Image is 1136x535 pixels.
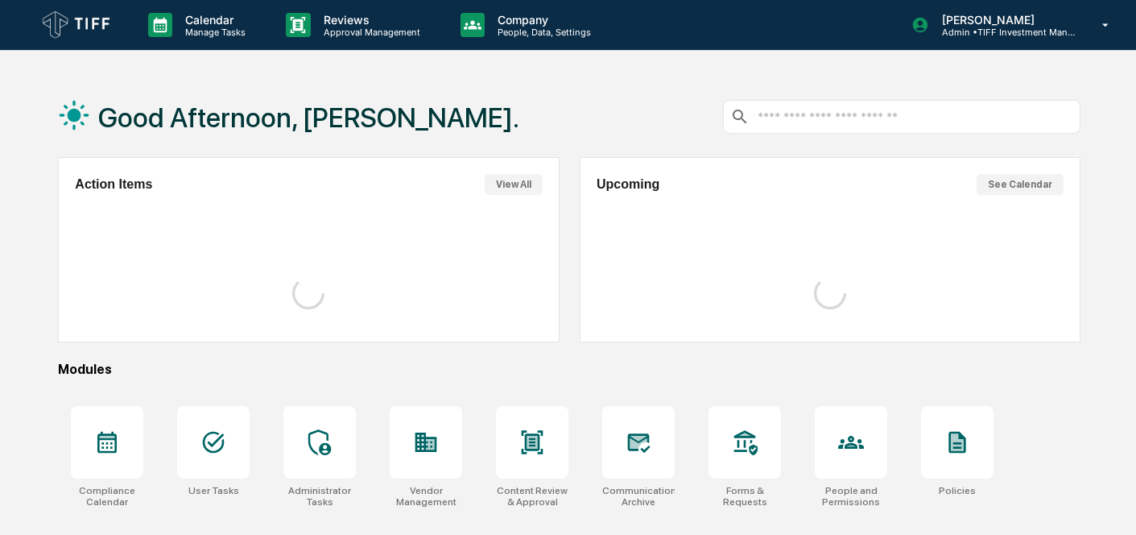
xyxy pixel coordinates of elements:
p: Approval Management [311,27,428,38]
div: User Tasks [188,485,239,496]
h1: Good Afternoon, [PERSON_NAME]. [98,102,519,134]
h2: Upcoming [597,177,659,192]
div: Forms & Requests [708,485,781,508]
div: Policies [939,485,976,496]
div: Vendor Management [390,485,462,508]
p: Admin • TIFF Investment Management [929,27,1079,38]
button: See Calendar [977,174,1064,195]
p: Calendar [172,13,254,27]
button: View All [485,174,543,195]
div: Modules [58,362,1080,377]
div: People and Permissions [815,485,887,508]
p: Reviews [311,13,428,27]
div: Content Review & Approval [496,485,568,508]
p: Company [485,13,599,27]
p: People, Data, Settings [485,27,599,38]
h2: Action Items [75,177,152,192]
p: [PERSON_NAME] [929,13,1079,27]
div: Compliance Calendar [71,485,143,508]
div: Communications Archive [602,485,675,508]
div: Administrator Tasks [283,485,356,508]
p: Manage Tasks [172,27,254,38]
img: logo [39,7,116,43]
